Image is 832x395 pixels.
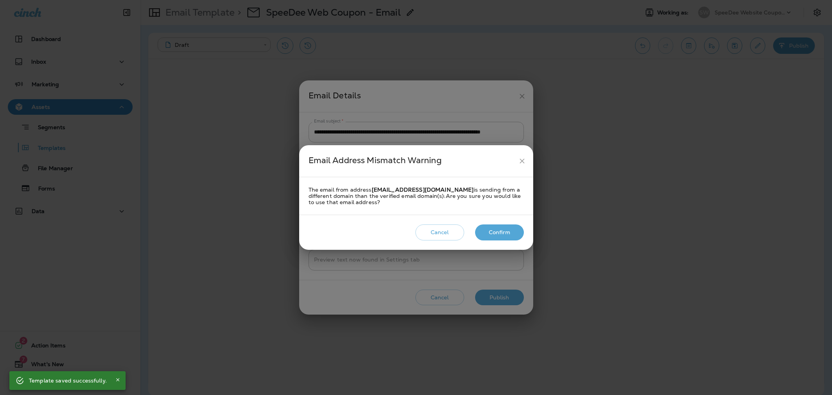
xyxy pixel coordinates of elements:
[29,374,107,388] div: Template saved successfully.
[475,224,524,240] button: Confirm
[113,375,122,384] button: Close
[515,154,529,168] button: close
[415,224,464,240] button: Cancel
[372,186,474,193] strong: [EMAIL_ADDRESS][DOMAIN_NAME]
[309,187,524,205] div: The email from address is sending from a different domain than the verified email domain(s): Are ...
[309,154,515,168] div: Email Address Mismatch Warning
